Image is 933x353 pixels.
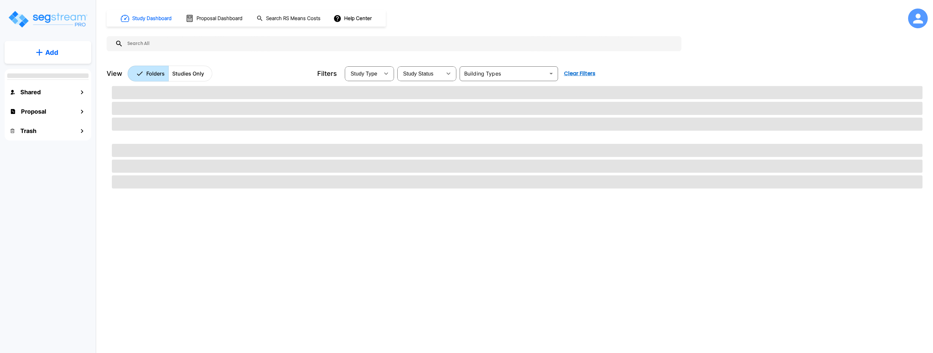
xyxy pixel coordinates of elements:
p: View [107,69,122,78]
div: Platform [128,66,212,81]
input: Search All [123,36,678,51]
button: Search RS Means Costs [254,12,324,25]
button: Add [5,43,91,62]
p: Folders [146,70,165,77]
p: Filters [317,69,337,78]
p: Studies Only [172,70,204,77]
button: Proposal Dashboard [183,11,246,25]
span: Study Type [351,71,377,77]
input: Building Types [462,69,545,78]
button: Study Dashboard [118,11,175,26]
h1: Search RS Means Costs [266,15,321,22]
button: Help Center [332,12,374,25]
p: Add [45,48,58,57]
button: Studies Only [168,66,212,81]
p: Proposal [21,107,46,116]
button: Clear Filters [561,67,598,80]
span: Study Status [403,71,434,77]
img: Logo [8,10,88,29]
h1: Proposal Dashboard [197,15,242,22]
button: Folders [128,66,169,81]
button: Open [547,69,556,78]
div: Select [399,64,442,83]
div: Select [346,64,380,83]
h1: Study Dashboard [132,15,172,22]
p: Shared [20,88,41,97]
p: Trash [20,126,36,135]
